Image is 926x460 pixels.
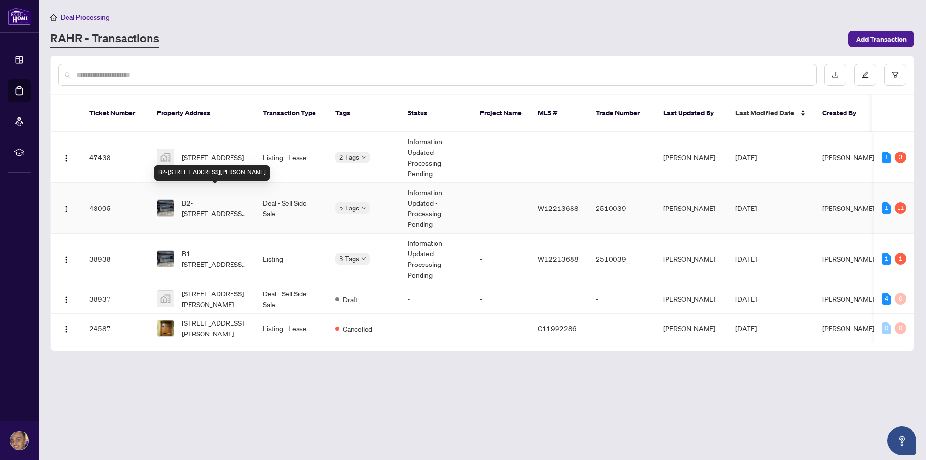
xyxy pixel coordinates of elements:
[735,324,757,333] span: [DATE]
[472,234,530,284] td: -
[400,95,472,132] th: Status
[255,314,327,343] td: Listing - Lease
[655,234,728,284] td: [PERSON_NAME]
[182,152,244,163] span: [STREET_ADDRESS]
[882,253,891,265] div: 1
[882,202,891,214] div: 1
[182,288,247,309] span: [STREET_ADDRESS][PERSON_NAME]
[157,149,174,166] img: thumbnail-img
[62,256,70,264] img: Logo
[157,291,174,307] img: thumbnail-img
[62,296,70,304] img: Logo
[10,432,28,450] img: Profile Icon
[822,153,874,162] span: [PERSON_NAME]
[472,95,530,132] th: Project Name
[472,183,530,234] td: -
[856,31,907,47] span: Add Transaction
[892,71,899,78] span: filter
[400,183,472,234] td: Information Updated - Processing Pending
[887,426,916,455] button: Open asap
[822,204,874,212] span: [PERSON_NAME]
[854,64,876,86] button: edit
[343,323,372,334] span: Cancelled
[884,64,906,86] button: filter
[895,202,906,214] div: 11
[588,314,655,343] td: -
[895,293,906,305] div: 0
[255,95,327,132] th: Transaction Type
[157,251,174,267] img: thumbnail-img
[728,95,815,132] th: Last Modified Date
[339,253,359,264] span: 3 Tags
[655,284,728,314] td: [PERSON_NAME]
[154,165,270,181] div: B2-[STREET_ADDRESS][PERSON_NAME]
[735,108,794,118] span: Last Modified Date
[882,293,891,305] div: 4
[832,71,839,78] span: download
[824,64,846,86] button: download
[472,132,530,183] td: -
[82,234,149,284] td: 38938
[157,200,174,216] img: thumbnail-img
[588,183,655,234] td: 2510039
[61,13,109,22] span: Deal Processing
[895,152,906,163] div: 3
[895,253,906,265] div: 1
[735,254,757,263] span: [DATE]
[82,284,149,314] td: 38937
[822,294,874,303] span: [PERSON_NAME]
[62,325,70,333] img: Logo
[182,318,247,339] span: [STREET_ADDRESS][PERSON_NAME]
[82,183,149,234] td: 43095
[538,324,577,333] span: C11992286
[588,132,655,183] td: -
[862,71,869,78] span: edit
[848,31,914,47] button: Add Transaction
[588,95,655,132] th: Trade Number
[895,322,906,334] div: 0
[882,152,891,163] div: 1
[588,234,655,284] td: 2510039
[82,314,149,343] td: 24587
[62,205,70,213] img: Logo
[58,291,74,307] button: Logo
[82,132,149,183] td: 47438
[815,95,872,132] th: Created By
[157,320,174,336] img: thumbnail-img
[530,95,588,132] th: MLS #
[538,204,579,212] span: W12213688
[655,132,728,183] td: [PERSON_NAME]
[400,132,472,183] td: Information Updated - Processing Pending
[58,200,74,216] button: Logo
[149,95,255,132] th: Property Address
[255,234,327,284] td: Listing
[58,321,74,336] button: Logo
[735,204,757,212] span: [DATE]
[255,132,327,183] td: Listing - Lease
[8,7,31,25] img: logo
[327,95,400,132] th: Tags
[255,284,327,314] td: Deal - Sell Side Sale
[82,95,149,132] th: Ticket Number
[822,324,874,333] span: [PERSON_NAME]
[655,183,728,234] td: [PERSON_NAME]
[50,30,159,48] a: RAHR - Transactions
[339,152,359,163] span: 2 Tags
[58,150,74,165] button: Logo
[400,314,472,343] td: -
[182,248,247,269] span: B1-[STREET_ADDRESS][PERSON_NAME]
[472,284,530,314] td: -
[58,251,74,266] button: Logo
[538,254,579,263] span: W12213688
[735,153,757,162] span: [DATE]
[255,183,327,234] td: Deal - Sell Side Sale
[655,314,728,343] td: [PERSON_NAME]
[339,202,359,213] span: 5 Tags
[735,294,757,303] span: [DATE]
[182,197,247,219] span: B2-[STREET_ADDRESS][PERSON_NAME]
[882,322,891,334] div: 0
[361,256,366,261] span: down
[361,206,366,210] span: down
[588,284,655,314] td: -
[343,294,358,305] span: Draft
